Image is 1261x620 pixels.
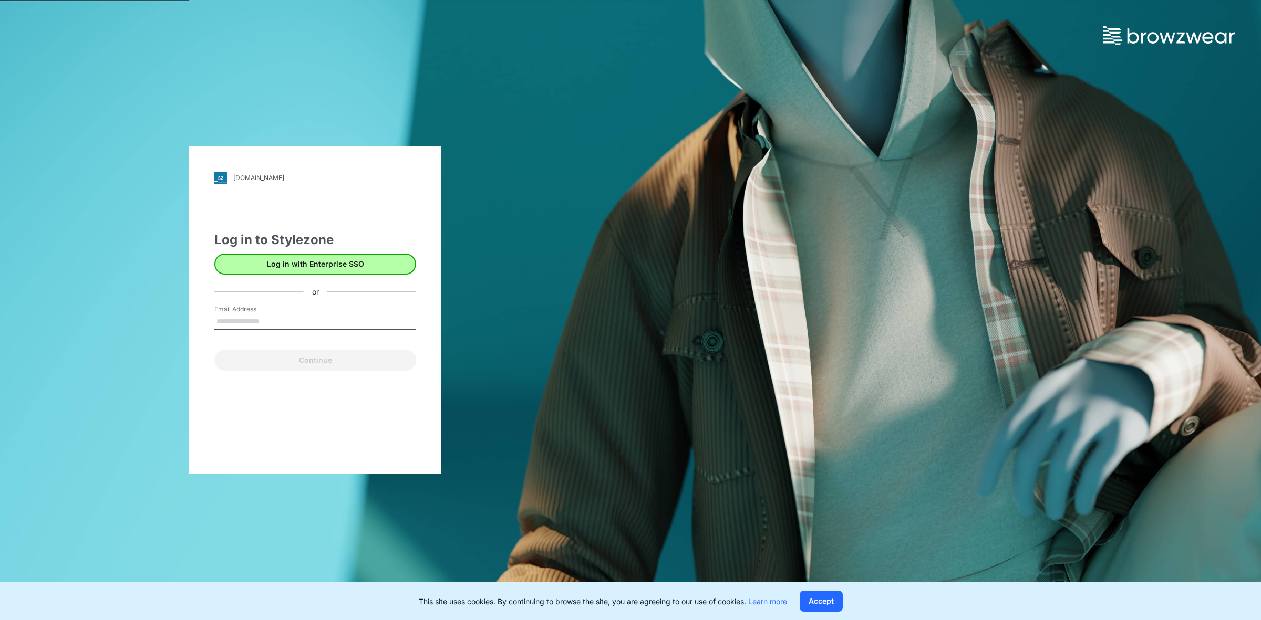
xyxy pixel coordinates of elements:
[419,596,787,607] p: This site uses cookies. By continuing to browse the site, you are agreeing to our use of cookies.
[1103,26,1235,45] img: browzwear-logo.73288ffb.svg
[214,304,288,314] label: Email Address
[748,597,787,606] a: Learn more
[214,230,416,249] div: Log in to Stylezone
[304,286,327,297] div: or
[214,254,416,275] button: Log in with Enterprise SSO
[214,172,416,184] a: [DOMAIN_NAME]
[214,172,227,184] img: svg+xml;base64,PHN2ZyB3aWR0aD0iMjgiIGhlaWdodD0iMjgiIHZpZXdCb3g9IjAgMCAyOCAyOCIgZmlsbD0ibm9uZSIgeG...
[233,174,284,182] div: [DOMAIN_NAME]
[800,591,843,612] button: Accept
